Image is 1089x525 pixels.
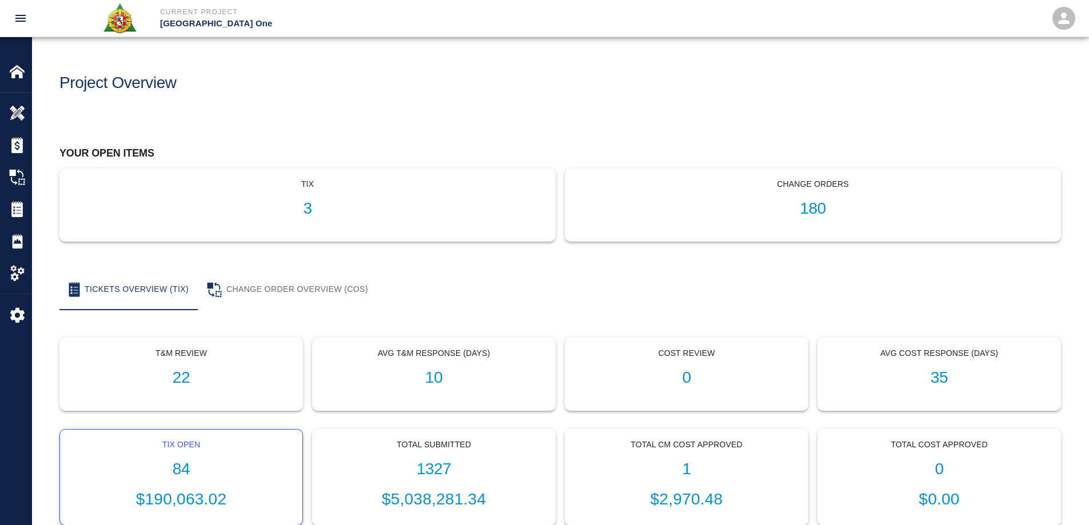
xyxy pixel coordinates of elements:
[322,460,546,479] h1: 1327
[827,439,1051,451] p: Total Cost Approved
[102,2,137,34] img: Roger & Sons Concrete
[322,347,546,359] p: Avg T&M Response (Days)
[69,368,293,387] h1: 22
[160,7,607,17] p: Current Project
[1032,470,1089,525] iframe: Chat Widget
[575,439,799,451] p: Total CM Cost Approved
[322,487,546,511] p: $5,038,281.34
[575,178,1051,190] p: Change Orders
[69,178,546,190] p: tix
[575,368,799,387] h1: 0
[827,347,1051,359] p: Avg Cost Response (Days)
[59,147,1061,160] h2: Your open items
[69,347,293,359] p: T&M Review
[827,368,1051,387] h1: 35
[322,368,546,387] h1: 10
[160,17,607,30] p: [GEOGRAPHIC_DATA] One
[575,487,799,511] p: $2,970.48
[322,439,546,451] p: Total Submitted
[69,487,293,511] p: $190,063.02
[827,487,1051,511] p: $0.00
[69,460,293,479] h1: 84
[575,347,799,359] p: Cost Review
[198,269,377,310] button: Change Order Overview (COS)
[827,460,1051,479] h1: 0
[59,269,198,310] button: Tickets Overview (TIX)
[575,199,1051,218] h1: 180
[7,5,34,32] button: open drawer
[69,199,546,218] h1: 3
[575,460,799,479] h1: 1
[59,74,177,93] h1: Project Overview
[69,439,293,451] p: Tix Open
